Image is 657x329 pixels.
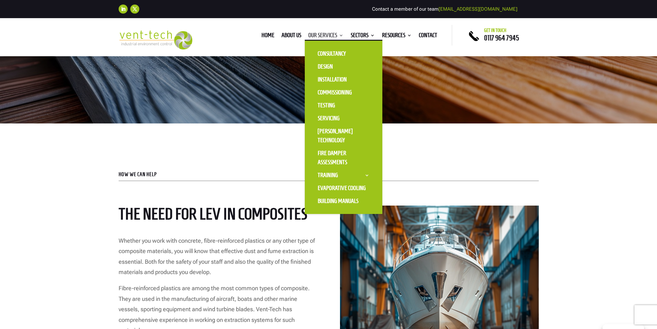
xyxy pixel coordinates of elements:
a: Installation [311,73,376,86]
a: Commissioning [311,86,376,99]
span: Contact a member of our team [372,6,517,12]
p: Whether you work with concrete, fibre-reinforced plastics or any other type of composite material... [119,236,317,283]
a: Our Services [308,33,344,40]
a: Resources [382,33,412,40]
a: Home [261,33,274,40]
a: Building Manuals [311,195,376,207]
a: Consultancy [311,47,376,60]
a: Testing [311,99,376,112]
a: Design [311,60,376,73]
a: Follow on LinkedIn [119,5,128,14]
a: Contact [419,33,437,40]
a: Follow on X [130,5,139,14]
span: Get in touch [484,28,506,33]
a: About us [281,33,301,40]
a: Sectors [351,33,375,40]
a: Servicing [311,112,376,125]
a: Evaporative Cooling [311,182,376,195]
h2: The need for LEV in composites [119,206,317,226]
a: 0117 964 7945 [484,34,519,42]
a: [EMAIL_ADDRESS][DOMAIN_NAME] [439,6,517,12]
a: Training [311,169,376,182]
p: HOW WE CAN HELP [119,172,539,177]
a: Fire Damper Assessments [311,147,376,169]
img: 2023-09-27T08_35_16.549ZVENT-TECH---Clear-background [119,30,193,49]
a: [PERSON_NAME] Technology [311,125,376,147]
